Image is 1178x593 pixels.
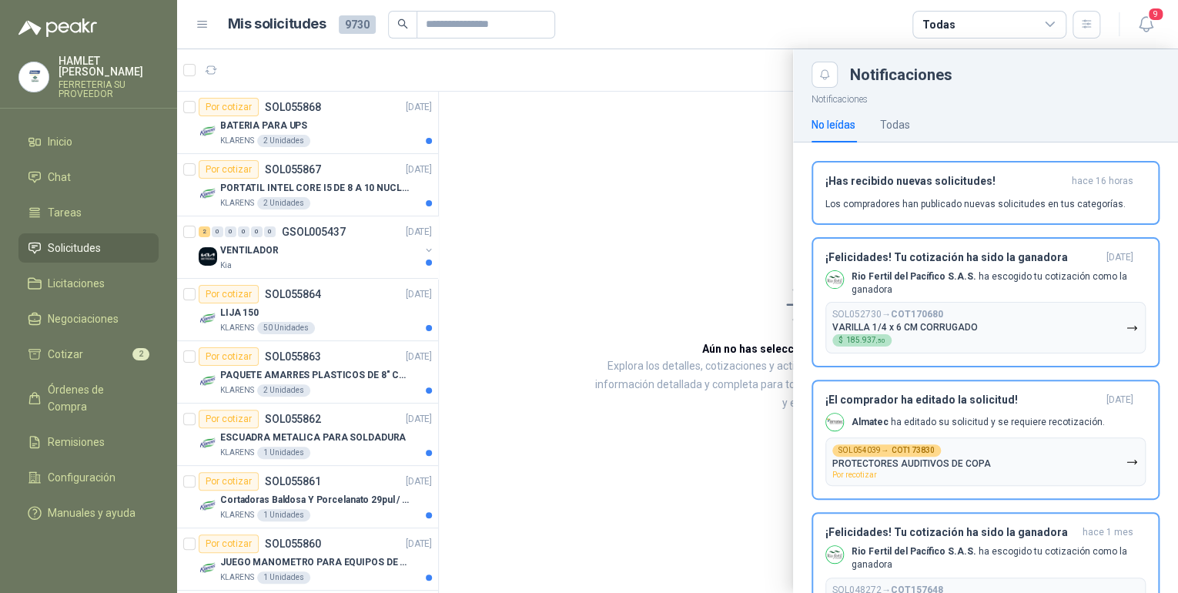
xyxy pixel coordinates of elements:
div: Todas [922,16,955,33]
button: Close [812,62,838,88]
img: Company Logo [826,546,843,563]
div: SOL054039 → [832,444,941,457]
p: ha escogido tu cotización como la ganadora [852,545,1146,571]
b: Almatec [852,417,889,427]
p: ha escogido tu cotización como la ganadora [852,270,1146,296]
span: Por recotizar [832,471,877,479]
a: Licitaciones [18,269,159,298]
span: Chat [48,169,71,186]
span: Manuales y ayuda [48,504,136,521]
a: Órdenes de Compra [18,375,159,421]
a: Remisiones [18,427,159,457]
span: 185.937 [846,337,885,344]
span: Remisiones [48,434,105,451]
img: Company Logo [19,62,49,92]
a: Negociaciones [18,304,159,333]
img: Logo peakr [18,18,97,37]
span: Inicio [48,133,72,150]
span: Cotizar [48,346,83,363]
a: Inicio [18,127,159,156]
img: Company Logo [826,271,843,288]
a: Solicitudes [18,233,159,263]
span: Negociaciones [48,310,119,327]
div: $ [832,334,892,347]
p: SOL052730 → [832,309,943,320]
p: ha editado su solicitud y se requiere recotización. [852,416,1105,429]
span: [DATE] [1106,251,1133,264]
div: No leídas [812,116,855,133]
span: Licitaciones [48,275,105,292]
b: Rio Fertil del Pacífico S.A.S. [852,271,976,282]
div: Notificaciones [850,67,1160,82]
a: Configuración [18,463,159,492]
b: COT173830 [892,447,935,454]
span: search [397,18,408,29]
p: Los compradores han publicado nuevas solicitudes en tus categorías. [825,197,1126,211]
span: Solicitudes [48,240,101,256]
span: 9 [1147,7,1164,22]
span: hace 1 mes [1083,526,1133,539]
span: Órdenes de Compra [48,381,144,415]
h3: ¡Felicidades! Tu cotización ha sido la ganadora [825,251,1100,264]
span: [DATE] [1106,394,1133,407]
p: PROTECTORES AUDITIVOS DE COPA [832,458,991,469]
b: COT170680 [891,309,943,320]
span: Tareas [48,204,82,221]
a: Chat [18,162,159,192]
div: Todas [880,116,910,133]
a: Cotizar2 [18,340,159,369]
button: 9 [1132,11,1160,39]
h3: ¡Felicidades! Tu cotización ha sido la ganadora [825,526,1076,539]
span: 9730 [339,15,376,34]
span: 2 [132,348,149,360]
button: ¡El comprador ha editado la solicitud![DATE] Company LogoAlmatec ha editado su solicitud y se req... [812,380,1160,500]
button: SOL052730→COT170680VARILLA 1/4 x 6 CM CORRUGADO$185.937,50 [825,302,1146,353]
button: ¡Felicidades! Tu cotización ha sido la ganadora[DATE] Company LogoRio Fertil del Pacífico S.A.S. ... [812,237,1160,368]
img: Company Logo [826,414,843,431]
h3: ¡El comprador ha editado la solicitud! [825,394,1100,407]
p: VARILLA 1/4 x 6 CM CORRUGADO [832,322,978,333]
a: Manuales y ayuda [18,498,159,528]
span: Configuración [48,469,115,486]
span: hace 16 horas [1072,175,1133,188]
button: SOL054039→COT173830PROTECTORES AUDITIVOS DE COPAPor recotizar [825,437,1146,486]
b: Rio Fertil del Pacífico S.A.S. [852,546,976,557]
p: HAMLET [PERSON_NAME] [59,55,159,77]
h1: Mis solicitudes [228,13,326,35]
span: ,50 [876,337,885,344]
p: Notificaciones [793,88,1178,107]
a: Tareas [18,198,159,227]
button: ¡Has recibido nuevas solicitudes!hace 16 horas Los compradores han publicado nuevas solicitudes e... [812,161,1160,225]
p: FERRETERIA SU PROVEEDOR [59,80,159,99]
h3: ¡Has recibido nuevas solicitudes! [825,175,1066,188]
